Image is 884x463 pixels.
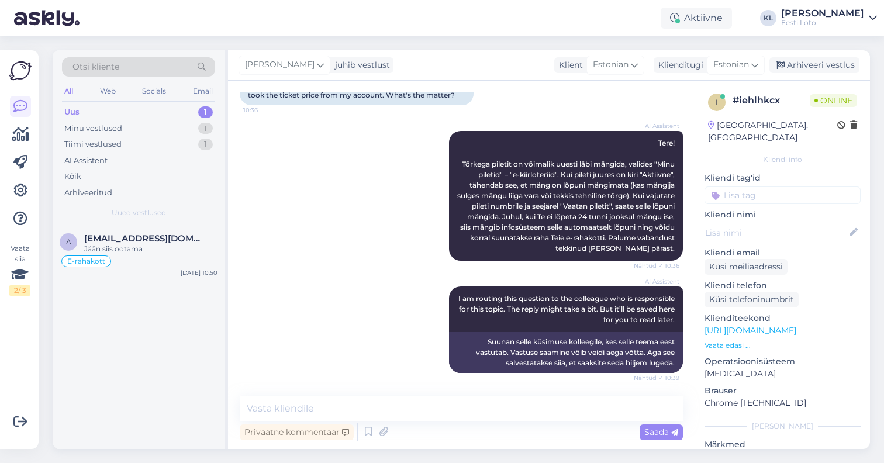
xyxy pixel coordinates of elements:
div: Aktiivne [661,8,732,29]
div: Kõik [64,171,81,182]
p: Operatsioonisüsteem [705,355,861,368]
span: 10:36 [243,106,287,115]
div: Tiimi vestlused [64,139,122,150]
span: Estonian [713,58,749,71]
p: Chrome [TECHNICAL_ID] [705,397,861,409]
div: Suunan selle küsimuse kolleegile, kes selle teema eest vastutab. Vastuse saamine võib veidi aega ... [449,332,683,373]
p: Märkmed [705,438,861,451]
div: Uus [64,106,80,118]
div: Vaata siia [9,243,30,296]
div: # iehlhkcx [733,94,810,108]
div: 1 [198,106,213,118]
a: [URL][DOMAIN_NAME] [705,325,796,336]
div: Privaatne kommentaar [240,424,354,440]
span: a [66,237,71,246]
div: Eesti Loto [781,18,864,27]
div: Email [191,84,215,99]
span: annika.letlane.002@gmail.com [84,233,206,244]
div: Küsi telefoninumbrit [705,292,799,307]
p: Kliendi telefon [705,279,861,292]
div: Klient [554,59,583,71]
span: i [716,98,718,106]
div: Minu vestlused [64,123,122,134]
span: AI Assistent [636,122,679,130]
p: Kliendi email [705,247,861,259]
div: Klienditugi [654,59,703,71]
img: Askly Logo [9,60,32,82]
div: AI Assistent [64,155,108,167]
div: Arhiveeri vestlus [769,57,859,73]
span: Uued vestlused [112,208,166,218]
div: 1 [198,139,213,150]
div: Kliendi info [705,154,861,165]
span: Nähtud ✓ 10:36 [634,261,679,270]
div: Arhiveeritud [64,187,112,199]
div: Socials [140,84,168,99]
p: Klienditeekond [705,312,861,324]
p: Vaata edasi ... [705,340,861,351]
p: Kliendi nimi [705,209,861,221]
span: Estonian [593,58,629,71]
div: [PERSON_NAME] [705,421,861,431]
a: [PERSON_NAME]Eesti Loto [781,9,877,27]
div: 2 / 3 [9,285,30,296]
span: Otsi kliente [72,61,119,73]
div: [DATE] 10:50 [181,268,217,277]
span: E-rahakott [67,258,105,265]
span: Online [810,94,857,107]
div: [PERSON_NAME] [781,9,864,18]
span: AI Assistent [636,277,679,286]
div: Küsi meiliaadressi [705,259,788,275]
div: KL [760,10,776,26]
p: Kliendi tag'id [705,172,861,184]
div: Web [98,84,118,99]
p: [MEDICAL_DATA] [705,368,861,380]
span: Tere! Tõrkega piletit on võimalik uuesti läbi mängida, valides "Minu piletid" – "e-kiirloteriid".... [457,139,676,253]
p: Brauser [705,385,861,397]
input: Lisa nimi [705,226,847,239]
div: All [62,84,75,99]
div: Jään siis ootama [84,244,217,254]
span: [PERSON_NAME] [245,58,315,71]
span: Nähtud ✓ 10:39 [634,374,679,382]
div: juhib vestlust [330,59,390,71]
div: 1 [198,123,213,134]
span: I am routing this question to the colleague who is responsible for this topic. The reply might ta... [458,294,676,324]
span: Saada [644,427,678,437]
input: Lisa tag [705,186,861,204]
div: [GEOGRAPHIC_DATA], [GEOGRAPHIC_DATA] [708,119,837,144]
